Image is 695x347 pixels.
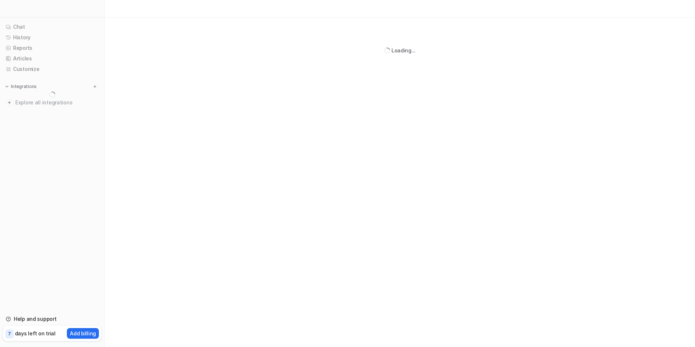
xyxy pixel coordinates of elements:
[6,99,13,106] img: explore all integrations
[15,330,56,337] p: days left on trial
[3,53,101,64] a: Articles
[3,97,101,108] a: Explore all integrations
[3,32,101,43] a: History
[15,97,99,108] span: Explore all integrations
[3,43,101,53] a: Reports
[3,83,39,90] button: Integrations
[67,328,99,339] button: Add billing
[4,84,9,89] img: expand menu
[8,331,11,337] p: 7
[3,64,101,74] a: Customize
[11,84,37,89] p: Integrations
[92,84,97,89] img: menu_add.svg
[3,22,101,32] a: Chat
[3,314,101,324] a: Help and support
[70,330,96,337] p: Add billing
[391,47,415,54] div: Loading...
